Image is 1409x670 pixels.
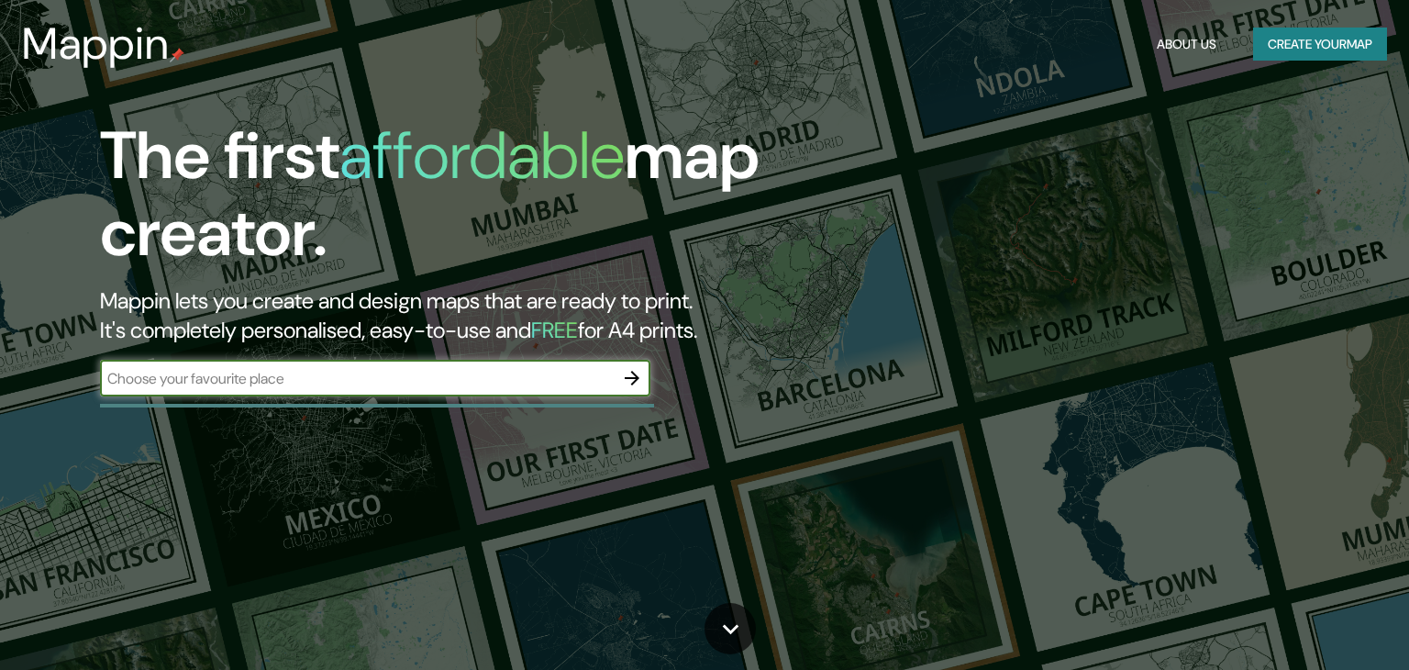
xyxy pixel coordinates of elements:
[531,316,578,344] h5: FREE
[339,113,625,198] h1: affordable
[22,18,170,70] h3: Mappin
[100,368,614,389] input: Choose your favourite place
[170,48,184,62] img: mappin-pin
[100,286,804,345] h2: Mappin lets you create and design maps that are ready to print. It's completely personalised, eas...
[1253,28,1387,61] button: Create yourmap
[1149,28,1224,61] button: About Us
[100,117,804,286] h1: The first map creator.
